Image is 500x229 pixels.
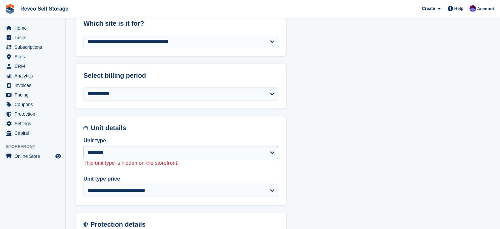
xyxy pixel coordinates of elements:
label: Unit type price [83,175,278,183]
span: Subscriptions [14,43,54,52]
a: menu [3,90,62,100]
span: Home [14,23,54,33]
img: stora-icon-8386f47178a22dfd0bd8f6a31ec36ba5ce8667c1dd55bd0f319d3a0aa187defe.svg [5,4,15,14]
span: Create [422,5,435,12]
h2: Select billing period [83,72,278,79]
a: menu [3,109,62,119]
span: Pricing [14,90,54,100]
span: Settings [14,119,54,128]
label: Unit type [83,137,278,145]
a: Revco Self Storage [18,3,71,14]
span: Protection [14,109,54,119]
h2: Unit details [91,124,278,132]
a: menu [3,119,62,128]
a: menu [3,33,62,42]
a: menu [3,81,62,90]
span: Help [454,5,464,12]
a: menu [3,23,62,33]
span: Coupons [14,100,54,109]
h2: Protection details [90,221,278,228]
span: Analytics [14,71,54,80]
img: insurance-details-icon-731ffda60807649b61249b889ba3c5e2b5c27d34e2e1fb37a309f0fde93ff34a.svg [83,221,88,228]
span: Online Store [14,152,54,161]
span: Sites [14,52,54,61]
span: Storefront [6,143,65,150]
h2: Which site is it for? [83,20,278,27]
span: Capital [14,129,54,138]
a: menu [3,43,62,52]
a: Preview store [54,152,62,160]
a: menu [3,71,62,80]
span: Invoices [14,81,54,90]
img: Lianne Revell [469,5,476,12]
a: menu [3,152,62,161]
a: menu [3,129,62,138]
a: menu [3,100,62,109]
span: Tasks [14,33,54,42]
a: menu [3,62,62,71]
span: Account [477,6,494,12]
img: unit-details-icon-595b0c5c156355b767ba7b61e002efae458ec76ed5ec05730b8e856ff9ea34a9.svg [83,124,88,132]
span: CRM [14,62,54,71]
a: menu [3,52,62,61]
p: This unit type is hidden on the storefront. [83,159,278,167]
